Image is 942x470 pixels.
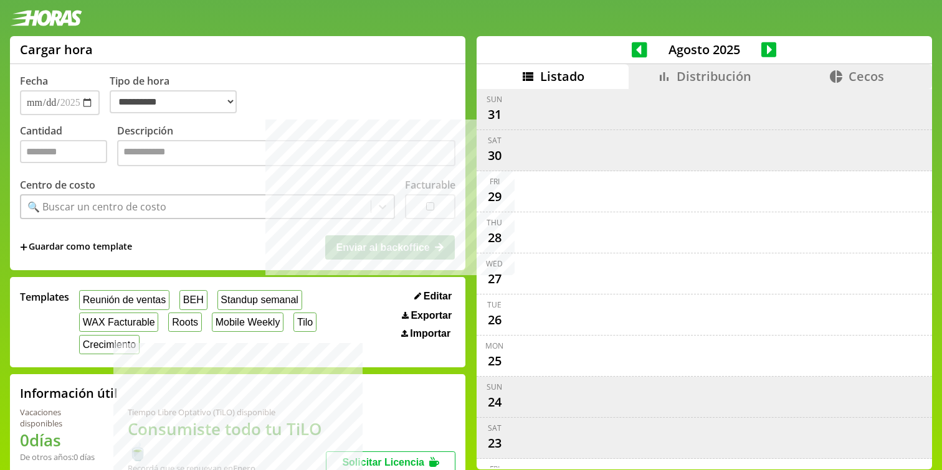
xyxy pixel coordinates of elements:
[110,90,237,113] select: Tipo de hora
[405,178,455,192] label: Facturable
[487,217,502,228] div: Thu
[168,313,201,332] button: Roots
[128,418,326,463] h1: Consumiste todo tu TiLO 🍵
[20,290,69,304] span: Templates
[20,429,98,451] h1: 0 días
[490,176,500,187] div: Fri
[110,74,247,115] label: Tipo de hora
[488,423,502,433] div: Sat
[20,240,27,254] span: +
[485,228,505,248] div: 28
[485,351,505,371] div: 25
[293,313,316,332] button: Tilo
[647,41,761,58] span: Agosto 2025
[485,187,505,207] div: 29
[20,140,107,163] input: Cantidad
[342,457,424,468] span: Solicitar Licencia
[477,89,932,468] div: scrollable content
[488,135,502,146] div: Sat
[20,178,95,192] label: Centro de costo
[487,299,502,310] div: Tue
[27,200,166,214] div: 🔍 Buscar un centro de costo
[424,291,452,302] span: Editar
[540,68,584,85] span: Listado
[485,433,505,453] div: 23
[20,240,132,254] span: +Guardar como template
[79,313,158,332] button: WAX Facturable
[487,94,502,105] div: Sun
[20,41,93,58] h1: Cargar hora
[217,290,302,309] button: Standup semanal
[485,341,503,351] div: Mon
[677,68,751,85] span: Distribución
[485,392,505,412] div: 24
[485,310,505,330] div: 26
[411,290,455,303] button: Editar
[20,74,48,88] label: Fecha
[486,258,503,269] div: Wed
[20,451,98,463] div: De otros años: 0 días
[410,328,450,339] span: Importar
[117,140,455,166] textarea: Descripción
[79,290,169,309] button: Reunión de ventas
[128,407,326,418] div: Tiempo Libre Optativo (TiLO) disponible
[212,313,283,332] button: Mobile Weekly
[117,124,455,169] label: Descripción
[485,146,505,166] div: 30
[20,385,118,402] h2: Información útil
[411,310,452,321] span: Exportar
[20,407,98,429] div: Vacaciones disponibles
[20,124,117,169] label: Cantidad
[485,105,505,125] div: 31
[10,10,82,26] img: logotipo
[849,68,884,85] span: Cecos
[487,382,502,392] div: Sun
[79,335,140,354] button: Crecimiento
[398,309,455,322] button: Exportar
[179,290,207,309] button: BEH
[485,269,505,289] div: 27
